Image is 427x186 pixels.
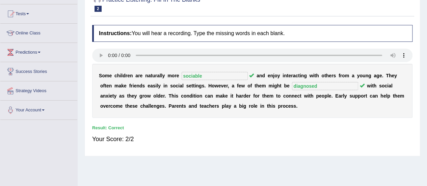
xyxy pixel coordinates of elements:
b: e [329,73,331,78]
b: o [255,93,258,99]
b: m [345,73,349,78]
b: a [239,93,241,99]
b: r [163,93,165,99]
b: r [291,73,293,78]
b: e [379,73,382,78]
b: d [158,93,161,99]
b: c [176,83,178,88]
b: h [374,83,377,88]
b: s [379,83,382,88]
b: p [316,93,319,99]
b: n [210,93,213,99]
b: n [130,73,133,78]
b: a [135,73,138,78]
b: i [155,83,157,88]
b: n [103,93,106,99]
a: Your Account [0,101,77,117]
b: s [162,103,165,109]
b: e [151,103,154,109]
input: blank [292,82,358,90]
b: t [125,103,127,109]
b: c [297,93,300,99]
b: g [376,73,379,78]
b: y [162,73,165,78]
b: a [119,93,122,99]
b: a [100,93,103,99]
b: o [102,73,105,78]
b: e [159,103,162,109]
a: Predictions [0,43,77,60]
a: Strategy Videos [0,81,77,98]
b: p [324,93,327,99]
b: . [331,93,332,99]
b: i [178,83,180,88]
b: e [140,73,142,78]
b: t [287,73,289,78]
b: Instructions: [99,30,132,36]
b: n [165,83,168,88]
b: p [358,93,361,99]
b: t [280,83,282,88]
b: m [216,93,220,99]
b: s [202,83,205,88]
b: o [113,103,116,109]
b: c [181,93,184,99]
b: d [243,93,246,99]
b: e [120,103,123,109]
b: T [168,93,171,99]
b: n [365,73,368,78]
b: w [215,83,218,88]
b: t [276,93,278,99]
b: h [311,93,314,99]
b: o [100,103,103,109]
b: e [239,83,241,88]
b: i [120,73,121,78]
b: e [106,83,109,88]
b: n [301,73,304,78]
b: u [152,73,155,78]
b: . [382,73,383,78]
b: n [199,93,202,99]
b: i [283,73,284,78]
b: n [375,93,378,99]
b: l [182,83,184,88]
b: w [241,83,245,88]
b: l [148,103,150,109]
b: e [127,73,130,78]
b: h [127,103,130,109]
b: a [389,83,391,88]
b: y [134,93,137,99]
b: t [112,93,114,99]
b: e [259,83,262,88]
b: o [359,73,363,78]
b: t [105,83,106,88]
b: a [257,73,259,78]
b: t [300,93,301,99]
b: n [145,73,148,78]
b: d [123,73,126,78]
b: d [262,73,265,78]
b: c [140,103,143,109]
b: . [204,83,206,88]
b: p [387,93,390,99]
b: x [106,93,108,99]
b: s [349,93,352,99]
b: c [110,103,113,109]
b: i [195,93,196,99]
b: g [139,93,142,99]
b: t [182,103,183,109]
b: r [108,103,110,109]
b: s [122,93,125,99]
b: H [208,83,212,88]
b: u [352,93,355,99]
b: h [277,83,280,88]
b: e [201,103,204,109]
b: c [384,83,387,88]
b: t [393,93,395,99]
b: h [129,93,132,99]
b: y [158,83,161,88]
b: r [175,73,176,78]
b: n [292,93,295,99]
b: l [121,73,123,78]
b: E [335,93,338,99]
